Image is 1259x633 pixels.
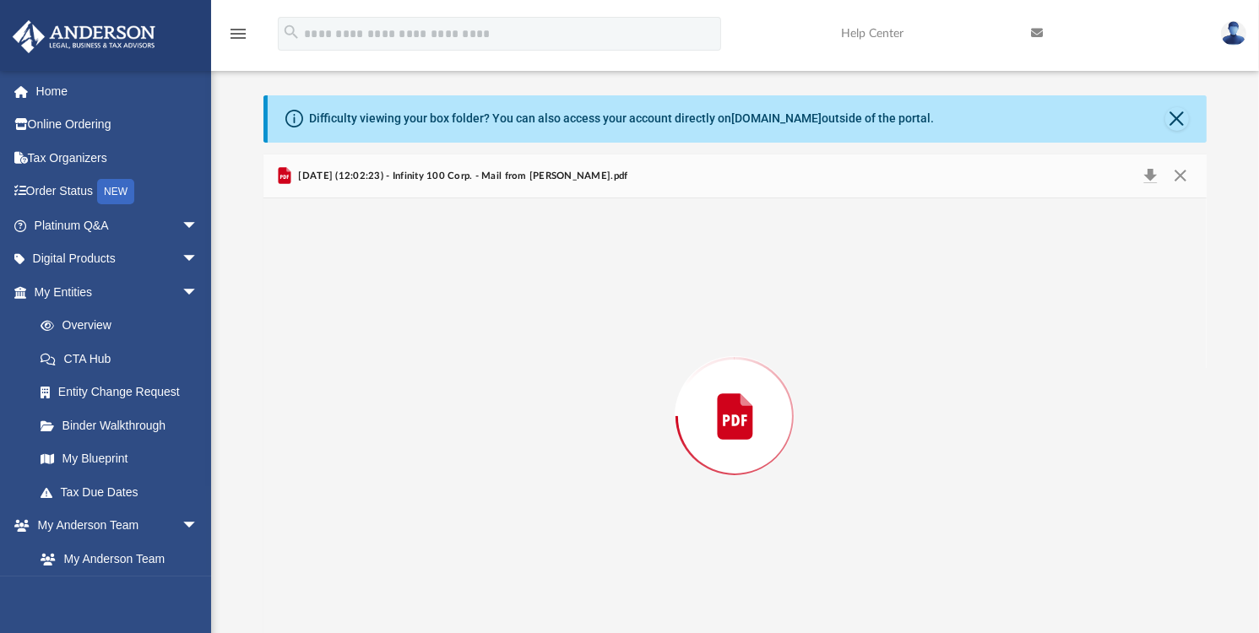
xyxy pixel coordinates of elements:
[12,275,224,309] a: My Entitiesarrow_drop_down
[12,108,224,142] a: Online Ordering
[295,169,627,184] span: [DATE] (12:02:23) - Infinity 100 Corp. - Mail from [PERSON_NAME].pdf
[24,376,224,409] a: Entity Change Request
[12,242,224,276] a: Digital Productsarrow_drop_down
[24,408,224,442] a: Binder Walkthrough
[1165,107,1189,131] button: Close
[309,110,934,127] div: Difficulty viewing your box folder? You can also access your account directly on outside of the p...
[24,442,215,476] a: My Blueprint
[8,20,160,53] img: Anderson Advisors Platinum Portal
[12,141,224,175] a: Tax Organizers
[182,509,215,544] span: arrow_drop_down
[228,24,248,44] i: menu
[182,208,215,243] span: arrow_drop_down
[282,23,301,41] i: search
[1221,21,1246,46] img: User Pic
[731,111,822,125] a: [DOMAIN_NAME]
[24,542,207,576] a: My Anderson Team
[24,342,224,376] a: CTA Hub
[1165,165,1196,188] button: Close
[12,509,215,543] a: My Anderson Teamarrow_drop_down
[24,309,224,343] a: Overview
[1135,165,1165,188] button: Download
[12,175,224,209] a: Order StatusNEW
[24,475,224,509] a: Tax Due Dates
[24,576,215,609] a: Anderson System
[228,32,248,44] a: menu
[97,179,134,204] div: NEW
[182,242,215,277] span: arrow_drop_down
[12,74,224,108] a: Home
[12,208,224,242] a: Platinum Q&Aarrow_drop_down
[182,275,215,310] span: arrow_drop_down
